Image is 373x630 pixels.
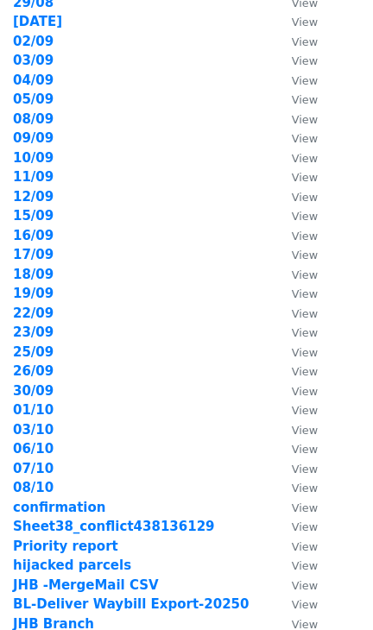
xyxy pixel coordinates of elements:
a: View [275,247,318,262]
a: Sheet38_conflict438136129 [13,519,215,534]
a: View [275,344,318,360]
a: View [275,383,318,399]
a: 05/09 [13,91,54,107]
a: 03/09 [13,53,54,68]
small: View [292,482,318,495]
a: View [275,208,318,224]
a: 12/09 [13,189,54,205]
a: 11/09 [13,169,54,185]
a: View [275,422,318,438]
a: 01/10 [13,402,54,418]
a: View [275,461,318,476]
small: View [292,287,318,300]
small: View [292,16,318,28]
small: View [292,152,318,165]
a: JHB -MergeMail CSV [13,577,159,593]
a: 09/09 [13,130,54,146]
small: View [292,443,318,456]
a: Priority report [13,539,118,554]
a: BL-Deliver Waybill Export-20250 [13,596,249,612]
a: View [275,596,318,612]
a: View [275,111,318,127]
a: View [275,130,318,146]
a: hijacked parcels [13,558,131,573]
a: View [275,324,318,340]
a: View [275,53,318,68]
a: View [275,577,318,593]
iframe: Chat Widget [287,547,373,630]
a: 07/10 [13,461,54,476]
a: View [275,169,318,185]
strong: 19/09 [13,286,54,301]
small: View [292,424,318,437]
a: View [275,150,318,166]
small: View [292,520,318,533]
a: View [275,558,318,573]
a: View [275,267,318,282]
a: [DATE] [13,14,62,29]
a: View [275,480,318,495]
a: 10/09 [13,150,54,166]
small: View [292,463,318,476]
a: 22/09 [13,306,54,321]
small: View [292,404,318,417]
small: View [292,93,318,106]
a: 18/09 [13,267,54,282]
a: 08/09 [13,111,54,127]
strong: 16/09 [13,228,54,243]
a: 02/09 [13,34,54,49]
a: View [275,363,318,379]
small: View [292,501,318,514]
a: View [275,91,318,107]
a: 06/10 [13,441,54,457]
small: View [292,132,318,145]
a: 25/09 [13,344,54,360]
small: View [292,307,318,320]
a: 17/09 [13,247,54,262]
small: View [292,249,318,261]
a: 26/09 [13,363,54,379]
a: 04/09 [13,72,54,88]
a: View [275,500,318,515]
a: confirmation [13,500,105,515]
a: 30/09 [13,383,54,399]
a: 08/10 [13,480,54,495]
small: View [292,171,318,184]
a: View [275,402,318,418]
a: View [275,72,318,88]
a: 23/09 [13,324,54,340]
small: View [292,268,318,281]
small: View [292,54,318,67]
a: 03/10 [13,422,54,438]
a: 15/09 [13,208,54,224]
a: View [275,539,318,554]
small: View [292,346,318,359]
small: View [292,210,318,223]
a: View [275,306,318,321]
small: View [292,191,318,204]
a: View [275,441,318,457]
